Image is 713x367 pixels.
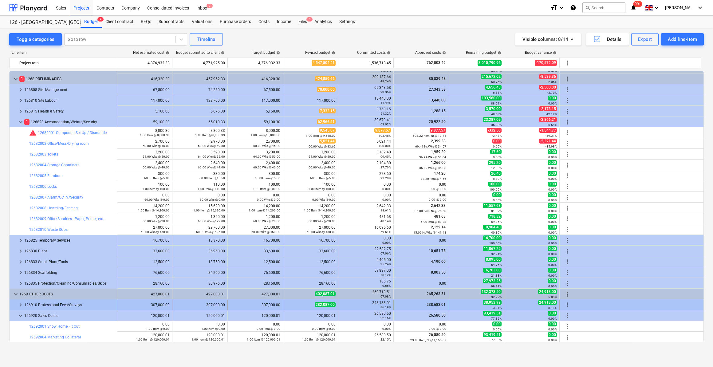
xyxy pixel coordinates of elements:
span: More actions [564,172,571,180]
div: 4,771,925.00 [175,58,225,68]
span: 4,547,504.41 [312,60,336,66]
span: 4 [97,17,104,22]
span: 103,560.00 [481,96,502,101]
span: More actions [564,129,571,136]
div: Subcontracts [155,16,188,28]
small: 0.00% [382,187,391,191]
div: 3,763.15 [341,107,391,116]
small: -3.48% [492,134,502,137]
span: 17.60 [490,149,502,154]
button: Toggle categories [9,33,62,45]
small: 36.94 Wks @ 53.04 [419,156,446,159]
span: 3,570.00 [485,106,502,111]
div: 59,100.30 [120,120,170,124]
span: 9,877.57 [374,128,391,133]
div: 457,952.33 [175,77,225,81]
div: 74,250.00 [175,88,225,92]
div: Export [638,35,652,43]
a: Income [273,16,295,28]
small: 64.00 Wks @ 50.00 [143,155,170,158]
small: 100.00% [379,144,391,148]
span: keyboard_arrow_right [17,280,24,287]
div: 126820 Accomodation/Wefare/Security [24,117,114,127]
small: 99.45% [380,155,391,158]
div: Project total [19,58,114,68]
span: keyboard_arrow_right [17,97,24,104]
span: 295.20 [488,160,502,165]
span: search [585,5,590,10]
div: 128,700.00 [175,98,225,103]
small: 1.00 Item @ 9,545.07 [306,134,336,137]
i: format_size [550,4,558,11]
div: 416,320.30 [120,77,170,81]
div: 59,100.30 [230,120,280,124]
small: 0.55% [493,156,502,159]
div: 0.00 [175,193,225,202]
div: 0.00 [120,193,170,202]
span: -170,572.09 [535,60,557,66]
div: Target budget [252,50,280,55]
span: keyboard_arrow_right [17,269,24,276]
span: More actions [564,183,571,190]
span: More actions [564,161,571,169]
div: Budget [81,16,102,28]
span: More actions [564,97,571,104]
span: More actions [564,118,571,126]
small: 60.00 Wks @ 44.00 [198,166,225,169]
small: 48.68% [491,112,502,116]
div: 100.00 [230,182,280,191]
a: Costs [255,16,273,28]
small: -2.05% [547,80,557,84]
span: help [164,51,169,55]
div: 2,640.00 [175,161,225,169]
div: 39,679.41 [341,118,391,126]
span: 5,021.44 [319,139,336,144]
div: Committed costs [357,50,391,55]
div: 13,440.00 [341,96,391,105]
div: 2,700.00 [120,139,170,148]
small: -19.31% [546,134,557,137]
span: 1,288.15 [430,109,446,113]
div: 67,500.00 [230,88,280,92]
div: Client contract [102,16,137,28]
small: 60.00 Wks @ 40.00 [253,166,280,169]
a: 12682005 Furniture [29,174,62,178]
span: -3,866.21 [539,117,557,122]
div: Details [593,35,621,43]
div: 126 - [GEOGRAPHIC_DATA] [GEOGRAPHIC_DATA] [9,19,73,26]
div: 65,010.33 [175,120,225,124]
small: 60.00 Item @ 5.00 [310,176,336,180]
span: keyboard_arrow_down [12,75,19,83]
span: 174.20 [433,171,446,176]
small: 50.76% [491,80,502,84]
span: help [220,51,225,55]
button: Visible columns:8/14 [515,33,581,45]
div: Line-item [9,50,117,55]
div: 273.60 [341,172,391,180]
div: 100.00 [286,182,336,191]
span: 0.00 [548,182,557,187]
button: Add line-item [661,33,704,45]
small: 0.00% [493,145,502,148]
div: 117,000.00 [120,98,170,103]
span: 4,656.43 [485,85,502,90]
div: Toggle categories [17,35,54,43]
small: 64.00 Wks @ 50.00 [309,155,336,158]
small: 93.35% [380,90,391,94]
small: 36.98% [491,123,502,127]
span: More actions [564,312,571,319]
div: Approved costs [415,50,446,55]
span: 27,343.58 [428,87,446,92]
div: Valuations [188,16,216,28]
a: 12692004 Marketing Collateral [29,335,81,339]
div: 2,400.00 [286,161,336,169]
a: 12682008 Hoarding/Fencing [29,206,78,210]
small: 103.48% [379,134,391,137]
span: -2,173.15 [539,106,557,111]
small: 0.00% [548,156,557,159]
span: -332.50 [487,128,502,133]
div: 209,187.64 [341,75,391,83]
span: -2,500.00 [539,85,557,90]
small: 88.51% [491,102,502,105]
span: 0.00 [548,96,557,101]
